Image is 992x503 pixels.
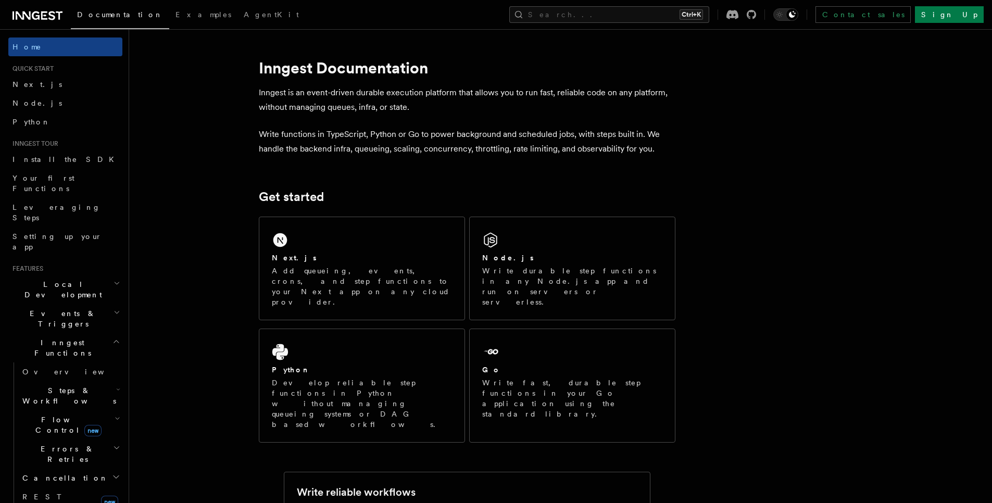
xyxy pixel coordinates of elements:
p: Write durable step functions in any Node.js app and run on servers or serverless. [482,266,662,307]
h1: Inngest Documentation [259,58,675,77]
a: Next.js [8,75,122,94]
h2: Write reliable workflows [297,485,416,499]
a: Get started [259,190,324,204]
span: Quick start [8,65,54,73]
span: Examples [175,10,231,19]
button: Cancellation [18,469,122,487]
span: Home [12,42,42,52]
a: Contact sales [815,6,911,23]
a: Sign Up [915,6,984,23]
button: Errors & Retries [18,439,122,469]
span: Inngest Functions [8,337,112,358]
span: Steps & Workflows [18,385,116,406]
p: Inngest is an event-driven durable execution platform that allows you to run fast, reliable code ... [259,85,675,115]
span: Leveraging Steps [12,203,101,222]
h2: Next.js [272,253,317,263]
span: Events & Triggers [8,308,114,329]
span: Cancellation [18,473,108,483]
a: Next.jsAdd queueing, events, crons, and step functions to your Next app on any cloud provider. [259,217,465,320]
button: Search...Ctrl+K [509,6,709,23]
a: Documentation [71,3,169,29]
a: AgentKit [237,3,305,28]
p: Add queueing, events, crons, and step functions to your Next app on any cloud provider. [272,266,452,307]
a: Node.js [8,94,122,112]
button: Events & Triggers [8,304,122,333]
a: Examples [169,3,237,28]
a: Leveraging Steps [8,198,122,227]
a: Python [8,112,122,131]
a: PythonDevelop reliable step functions in Python without managing queueing systems or DAG based wo... [259,329,465,443]
button: Local Development [8,275,122,304]
a: Overview [18,362,122,381]
span: Node.js [12,99,62,107]
span: AgentKit [244,10,299,19]
button: Toggle dark mode [773,8,798,21]
h2: Python [272,364,310,375]
span: new [84,425,102,436]
p: Write functions in TypeScript, Python or Go to power background and scheduled jobs, with steps bu... [259,127,675,156]
kbd: Ctrl+K [680,9,703,20]
span: Python [12,118,51,126]
span: Setting up your app [12,232,102,251]
span: Next.js [12,80,62,89]
a: Node.jsWrite durable step functions in any Node.js app and run on servers or serverless. [469,217,675,320]
button: Steps & Workflows [18,381,122,410]
span: Local Development [8,279,114,300]
button: Flow Controlnew [18,410,122,439]
a: Setting up your app [8,227,122,256]
h2: Node.js [482,253,534,263]
a: Your first Functions [8,169,122,198]
span: Errors & Retries [18,444,113,464]
span: Inngest tour [8,140,58,148]
span: Overview [22,368,130,376]
h2: Go [482,364,501,375]
button: Inngest Functions [8,333,122,362]
a: Install the SDK [8,150,122,169]
p: Write fast, durable step functions in your Go application using the standard library. [482,378,662,419]
a: Home [8,37,122,56]
span: Documentation [77,10,163,19]
span: Install the SDK [12,155,120,164]
span: Your first Functions [12,174,74,193]
span: Flow Control [18,414,115,435]
span: Features [8,265,43,273]
a: GoWrite fast, durable step functions in your Go application using the standard library. [469,329,675,443]
p: Develop reliable step functions in Python without managing queueing systems or DAG based workflows. [272,378,452,430]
